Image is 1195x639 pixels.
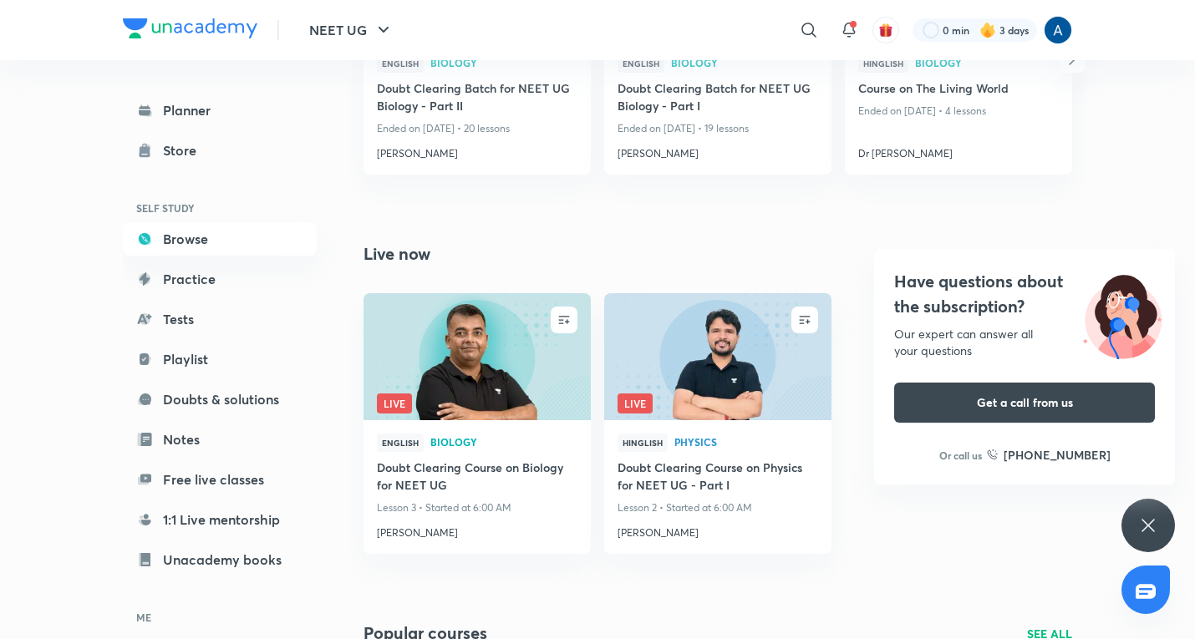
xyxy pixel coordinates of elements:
[364,293,591,420] a: new-thumbnailLive
[618,393,653,413] span: Live
[894,326,1155,359] div: Our expert can answer all your questions
[858,139,1059,161] a: Dr [PERSON_NAME]
[671,58,818,68] span: Biology
[1044,16,1072,44] img: Anees Ahmed
[377,459,577,497] a: Doubt Clearing Course on Biology for NEET UG
[377,118,577,139] p: Ended on [DATE] • 20 lessons
[377,393,412,413] span: Live
[987,446,1111,464] a: [PHONE_NUMBER]
[377,497,577,519] p: Lesson 3 • Started at 6:00 AM
[894,269,1155,319] h4: Have questions about the subscription?
[123,342,317,376] a: Playlist
[618,459,818,497] a: Doubt Clearing Course on Physics for NEET UG - Part I
[618,54,664,73] span: English
[430,58,577,68] span: Biology
[618,497,818,519] p: Lesson 2 • Started at 6:00 AM
[123,94,317,127] a: Planner
[858,79,1059,100] a: Course on The Living World
[894,383,1155,423] button: Get a call from us
[674,437,818,449] a: Physics
[123,302,317,336] a: Tests
[123,262,317,296] a: Practice
[163,140,206,160] div: Store
[1070,269,1175,359] img: ttu_illustration_new.svg
[858,54,908,73] span: Hinglish
[872,17,899,43] button: avatar
[123,222,317,256] a: Browse
[618,118,818,139] p: Ended on [DATE] • 19 lessons
[1004,446,1111,464] h6: [PHONE_NUMBER]
[602,292,833,421] img: new-thumbnail
[123,423,317,456] a: Notes
[123,503,317,536] a: 1:1 Live mentorship
[618,519,818,540] a: [PERSON_NAME]
[979,22,996,38] img: streak
[618,434,668,452] span: Hinglish
[604,293,831,420] a: new-thumbnailLive
[123,543,317,576] a: Unacademy books
[377,519,577,540] a: [PERSON_NAME]
[377,434,424,452] span: English
[377,79,577,118] a: Doubt Clearing Batch for NEET UG Biology - Part II
[377,139,577,161] a: [PERSON_NAME]
[123,18,257,43] a: Company Logo
[430,437,577,449] a: Biology
[123,383,317,416] a: Doubts & solutions
[361,292,592,421] img: new-thumbnail
[377,54,424,73] span: English
[123,603,317,631] h6: ME
[430,58,577,69] a: Biology
[364,241,430,266] h2: Live now
[915,58,1059,69] a: Biology
[915,58,1059,68] span: Biology
[618,79,818,118] a: Doubt Clearing Batch for NEET UG Biology - Part I
[671,58,818,69] a: Biology
[618,139,818,161] a: [PERSON_NAME]
[674,437,818,447] span: Physics
[123,463,317,496] a: Free live classes
[878,23,893,38] img: avatar
[858,100,1059,122] p: Ended on [DATE] • 4 lessons
[299,13,404,47] button: NEET UG
[939,448,982,463] p: Or call us
[123,18,257,38] img: Company Logo
[430,437,577,447] span: Biology
[123,194,317,222] h6: SELF STUDY
[123,134,317,167] a: Store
